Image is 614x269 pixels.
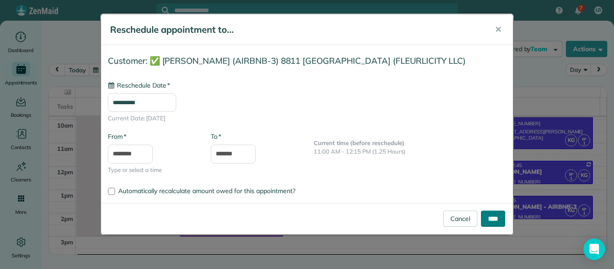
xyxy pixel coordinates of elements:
h5: Reschedule appointment to... [110,23,482,36]
span: Current Date: [DATE] [108,114,506,123]
a: Cancel [443,211,477,227]
span: ✕ [495,24,502,35]
span: Automatically recalculate amount owed for this appointment? [118,187,295,195]
h4: Customer: ✅ [PERSON_NAME] (AIRBNB-3) 8811 [GEOGRAPHIC_DATA] (FLEURLICITY LLC) [108,56,506,66]
div: Open Intercom Messenger [583,238,605,260]
label: To [211,132,221,141]
b: Current time (before reschedule) [314,139,405,146]
span: Type or select a time [108,166,197,175]
p: 11:00 AM - 12:15 PM (1.25 Hours) [314,147,506,156]
label: From [108,132,126,141]
label: Reschedule Date [108,81,170,90]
